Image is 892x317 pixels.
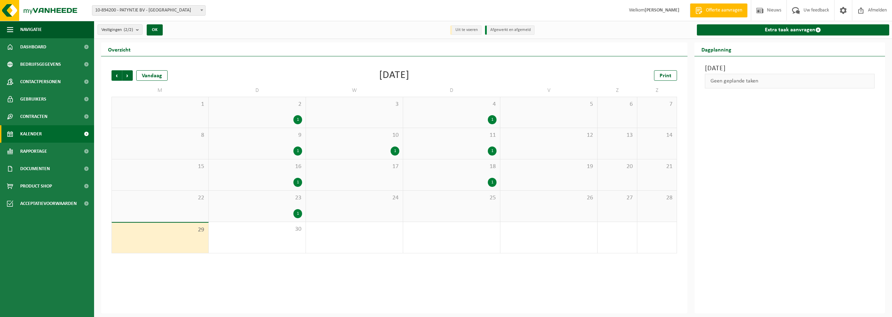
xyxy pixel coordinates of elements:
[645,8,679,13] strong: [PERSON_NAME]
[660,73,671,79] span: Print
[407,194,497,202] span: 25
[407,132,497,139] span: 11
[488,146,497,156] div: 1
[309,132,399,139] span: 10
[20,73,61,90] span: Contactpersonen
[20,143,47,160] span: Rapportage
[601,194,633,202] span: 27
[20,38,46,56] span: Dashboard
[111,70,122,81] span: Vorige
[488,178,497,187] div: 1
[212,101,302,108] span: 2
[20,108,47,125] span: Contracten
[92,6,205,15] span: 10-894200 - PATYNTJE BV - GENT
[115,132,205,139] span: 8
[379,70,409,81] div: [DATE]
[20,177,52,195] span: Product Shop
[488,115,497,124] div: 1
[101,25,133,35] span: Vestigingen
[212,163,302,171] span: 16
[407,163,497,171] span: 18
[705,63,875,74] h3: [DATE]
[20,56,61,73] span: Bedrijfsgegevens
[403,84,500,97] td: D
[98,24,143,35] button: Vestigingen(2/2)
[212,132,302,139] span: 9
[637,84,677,97] td: Z
[504,163,594,171] span: 19
[601,163,633,171] span: 20
[293,115,302,124] div: 1
[694,42,738,56] h2: Dagplanning
[147,24,163,35] button: OK
[136,70,168,81] div: Vandaag
[309,194,399,202] span: 24
[641,163,673,171] span: 21
[111,84,209,97] td: M
[704,7,744,14] span: Offerte aanvragen
[641,132,673,139] span: 14
[504,132,594,139] span: 12
[309,163,399,171] span: 17
[306,84,403,97] td: W
[20,125,42,143] span: Kalender
[598,84,637,97] td: Z
[212,194,302,202] span: 23
[504,194,594,202] span: 26
[407,101,497,108] span: 4
[641,101,673,108] span: 7
[20,195,77,212] span: Acceptatievoorwaarden
[293,209,302,218] div: 1
[212,225,302,233] span: 30
[293,146,302,156] div: 1
[20,21,42,38] span: Navigatie
[122,70,133,81] span: Volgende
[601,101,633,108] span: 6
[92,5,206,16] span: 10-894200 - PATYNTJE BV - GENT
[450,25,482,35] li: Uit te voeren
[485,25,535,35] li: Afgewerkt en afgemeld
[690,3,747,17] a: Offerte aanvragen
[124,27,133,32] count: (2/2)
[293,178,302,187] div: 1
[705,74,875,88] div: Geen geplande taken
[697,24,890,35] a: Extra taak aanvragen
[20,160,50,177] span: Documenten
[391,146,399,156] div: 1
[654,70,677,81] a: Print
[115,226,205,234] span: 29
[504,101,594,108] span: 5
[20,90,46,108] span: Gebruikers
[601,132,633,139] span: 13
[500,84,598,97] td: V
[309,101,399,108] span: 3
[115,101,205,108] span: 1
[115,194,205,202] span: 22
[641,194,673,202] span: 28
[209,84,306,97] td: D
[101,42,138,56] h2: Overzicht
[115,163,205,171] span: 15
